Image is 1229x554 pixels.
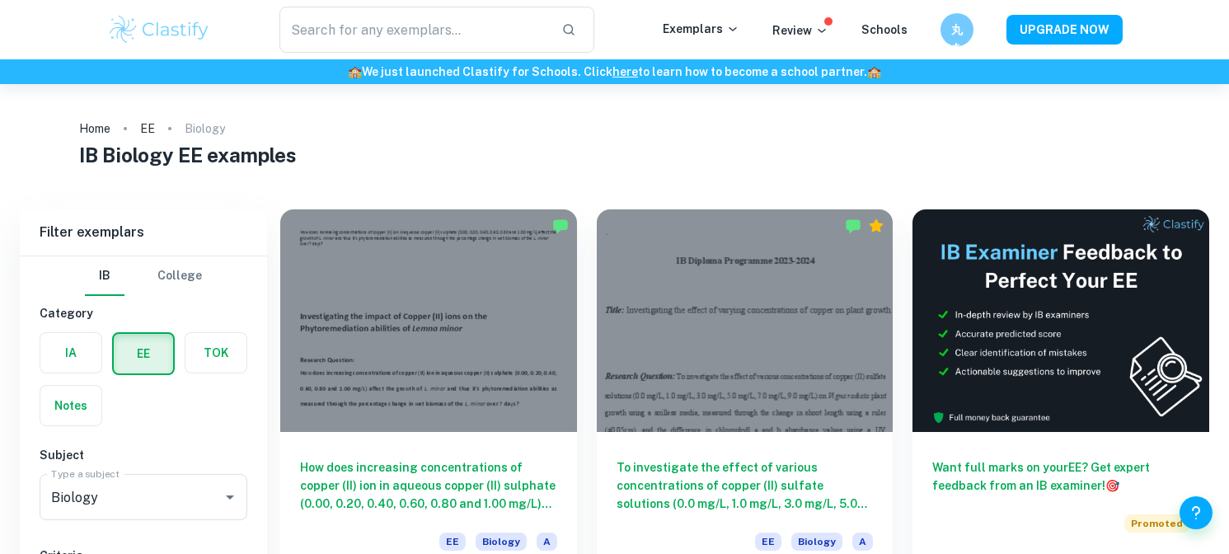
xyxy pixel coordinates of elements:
h6: 丸あ [947,21,966,39]
p: Review [772,21,828,40]
span: A [852,533,873,551]
button: Notes [40,386,101,425]
h6: We just launched Clastify for Schools. Click to learn how to become a school partner. [3,63,1226,81]
h6: Category [40,304,247,322]
h6: To investigate the effect of various concentrations of copper (II) sulfate solutions (0.0 mg/L, 1... [617,458,874,513]
button: Help and Feedback [1180,496,1213,529]
span: A [537,533,557,551]
span: 🏫 [348,65,362,78]
span: 🎯 [1105,479,1119,492]
span: Promoted [1124,514,1189,533]
a: Schools [861,23,908,36]
h6: Want full marks on your EE ? Get expert feedback from an IB examiner! [932,458,1189,495]
h6: Filter exemplars [20,209,267,256]
button: Open [218,486,242,509]
h6: Subject [40,446,247,464]
a: EE [140,117,155,140]
span: Biology [476,533,527,551]
button: TOK [185,333,246,373]
button: College [157,256,202,296]
span: EE [439,533,466,551]
a: Home [79,117,110,140]
button: 丸あ [941,13,973,46]
span: Biology [791,533,842,551]
h1: IB Biology EE examples [79,140,1150,170]
div: Filter type choice [85,256,202,296]
button: EE [114,334,173,373]
img: Marked [552,218,569,234]
img: Clastify logo [107,13,212,46]
button: IB [85,256,124,296]
label: Type a subject [51,467,120,481]
button: UPGRADE NOW [1006,15,1123,45]
span: 🏫 [867,65,881,78]
img: Thumbnail [912,209,1209,432]
p: Biology [185,120,225,138]
input: Search for any exemplars... [279,7,549,53]
button: IA [40,333,101,373]
img: Marked [845,218,861,234]
div: Premium [868,218,884,234]
span: EE [755,533,781,551]
p: Exemplars [663,20,739,38]
h6: How does increasing concentrations of copper (II) ion in aqueous copper (II) sulphate (0.00, 0.20... [300,458,557,513]
a: here [612,65,638,78]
